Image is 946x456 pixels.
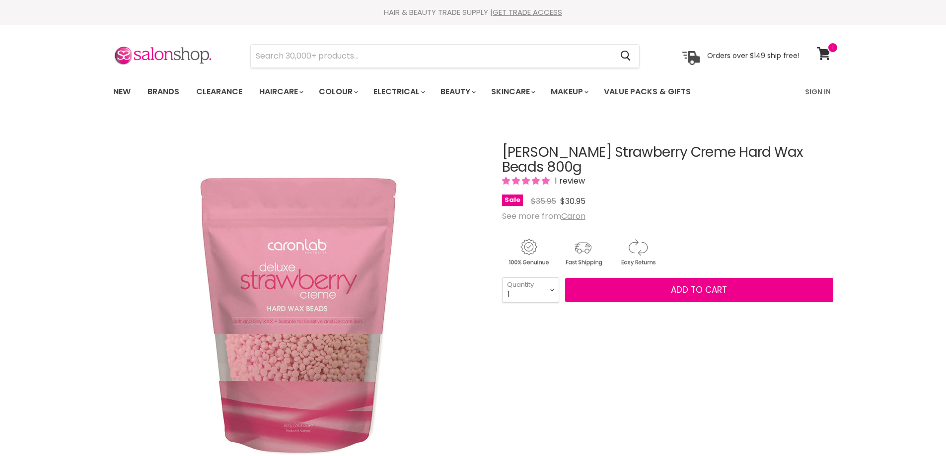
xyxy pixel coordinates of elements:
[252,81,309,102] a: Haircare
[502,145,833,176] h1: [PERSON_NAME] Strawberry Creme Hard Wax Beads 800g
[502,237,555,267] img: genuine.gif
[557,237,609,267] img: shipping.gif
[671,284,727,296] span: Add to cart
[106,77,749,106] ul: Main menu
[543,81,594,102] a: Makeup
[561,210,585,222] a: Caron
[484,81,541,102] a: Skincare
[611,237,664,267] img: returns.gif
[106,81,138,102] a: New
[596,81,698,102] a: Value Packs & Gifts
[366,81,431,102] a: Electrical
[250,44,640,68] form: Product
[502,277,559,302] select: Quantity
[251,45,613,67] input: Search
[140,81,187,102] a: Brands
[433,81,482,102] a: Beauty
[565,278,833,303] button: Add to cart
[502,195,523,206] span: Sale
[560,195,585,207] span: $30.95
[502,175,552,187] span: 5.00 stars
[101,7,846,17] div: HAIR & BEAUTY TRADE SUPPLY |
[101,77,846,106] nav: Main
[613,45,639,67] button: Search
[311,81,364,102] a: Colour
[799,81,837,102] a: Sign In
[502,210,585,222] span: See more from
[531,195,556,207] span: $35.95
[493,7,562,17] a: GET TRADE ACCESS
[189,81,250,102] a: Clearance
[552,175,585,187] span: 1 review
[707,51,800,60] p: Orders over $149 ship free!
